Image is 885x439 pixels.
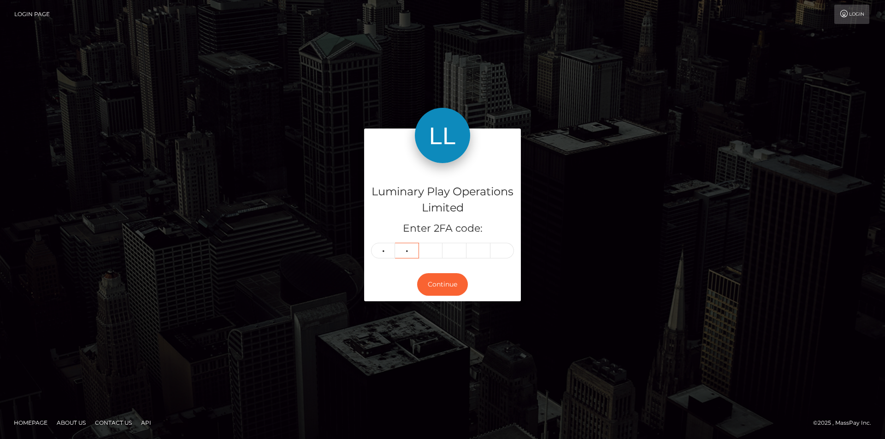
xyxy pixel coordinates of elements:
h5: Enter 2FA code: [371,222,514,236]
img: Luminary Play Operations Limited [415,108,470,163]
div: © 2025 , MassPay Inc. [813,418,878,428]
a: API [137,416,155,430]
a: Login [834,5,869,24]
a: About Us [53,416,89,430]
a: Homepage [10,416,51,430]
button: Continue [417,273,468,296]
h4: Luminary Play Operations Limited [371,184,514,216]
a: Contact Us [91,416,136,430]
a: Login Page [14,5,50,24]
